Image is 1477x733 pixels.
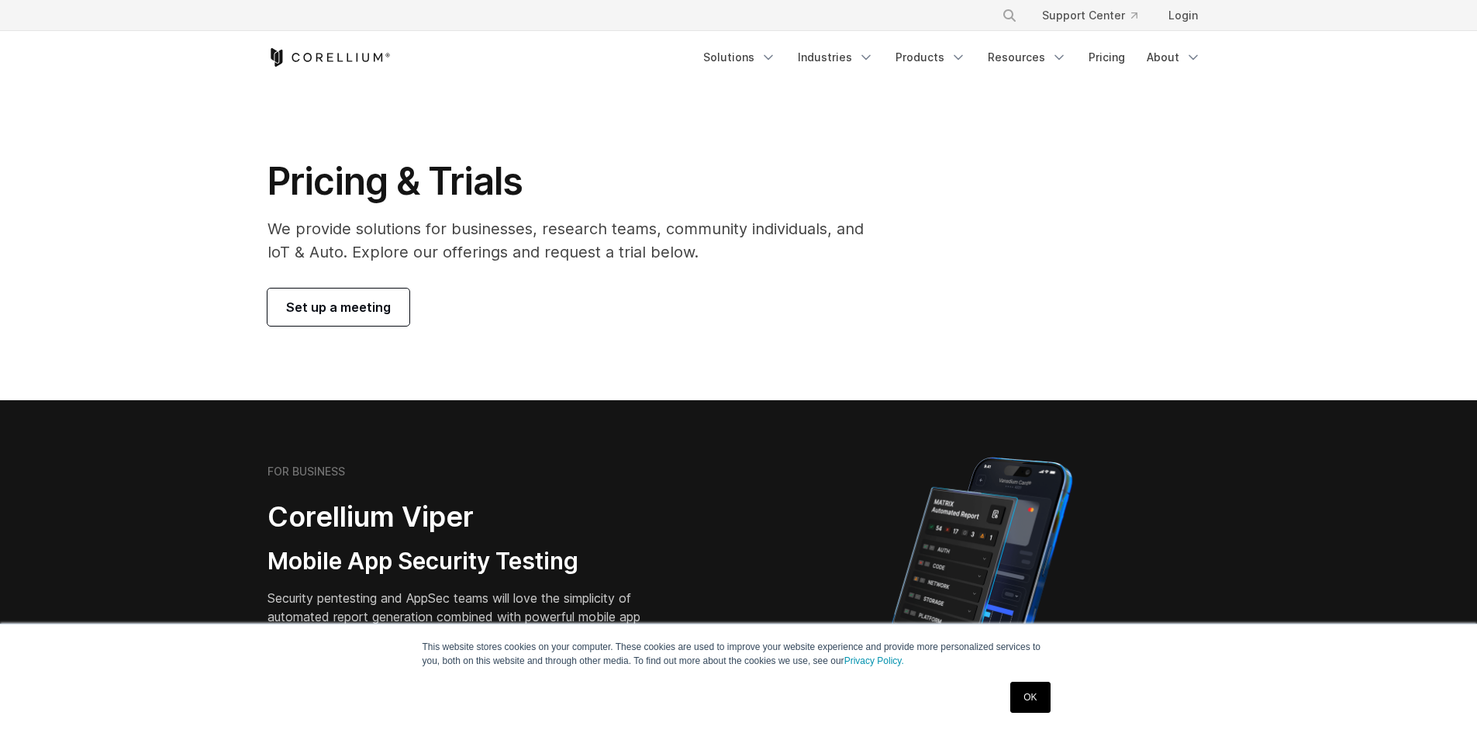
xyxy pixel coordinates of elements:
a: Resources [978,43,1076,71]
h3: Mobile App Security Testing [267,547,664,576]
h2: Corellium Viper [267,500,664,534]
h6: FOR BUSINESS [267,465,345,479]
button: Search [996,2,1023,29]
a: About [1137,43,1210,71]
a: Support Center [1030,2,1150,29]
a: Solutions [694,43,785,71]
img: Corellium MATRIX automated report on iPhone showing app vulnerability test results across securit... [865,450,1099,721]
a: Corellium Home [267,48,391,67]
h1: Pricing & Trials [267,158,885,205]
a: Login [1156,2,1210,29]
div: Navigation Menu [983,2,1210,29]
div: Navigation Menu [694,43,1210,71]
p: We provide solutions for businesses, research teams, community individuals, and IoT & Auto. Explo... [267,217,885,264]
span: Set up a meeting [286,298,391,316]
p: Security pentesting and AppSec teams will love the simplicity of automated report generation comb... [267,589,664,645]
a: Industries [789,43,883,71]
p: This website stores cookies on your computer. These cookies are used to improve your website expe... [423,640,1055,668]
a: Pricing [1079,43,1134,71]
a: Products [886,43,975,71]
a: OK [1010,682,1050,713]
a: Privacy Policy. [844,655,904,666]
a: Set up a meeting [267,289,409,326]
